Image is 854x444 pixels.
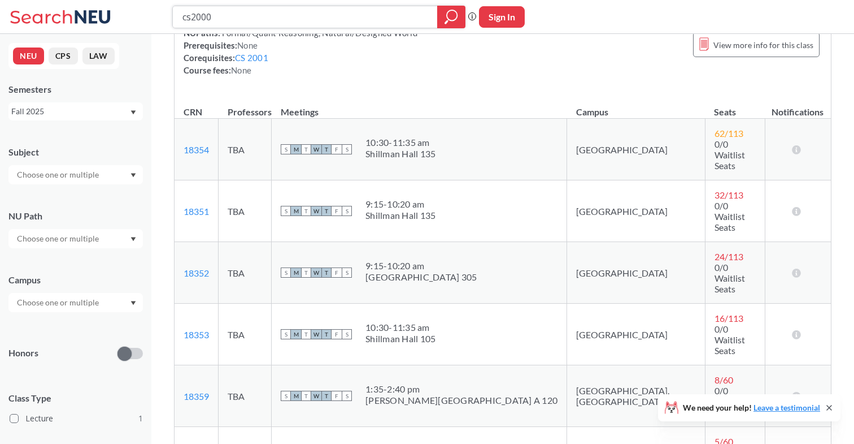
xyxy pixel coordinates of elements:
[321,206,332,216] span: T
[437,6,465,28] div: magnifying glass
[365,333,435,344] div: Shillman Hall 105
[11,232,106,245] input: Choose one or multiple
[445,9,458,25] svg: magnifying glass
[365,148,435,160] div: Shillman Hall 135
[753,403,820,412] a: Leave a testimonial
[184,27,417,76] div: NUPaths: Prerequisites: Corequisites: Course fees:
[332,329,342,339] span: F
[219,119,272,180] td: TBA
[291,206,301,216] span: M
[714,139,745,171] span: 0/0 Waitlist Seats
[184,144,209,155] a: 18354
[714,200,745,232] span: 0/0 Waitlist Seats
[291,391,301,401] span: M
[8,146,143,158] div: Subject
[130,301,136,305] svg: Dropdown arrow
[184,329,209,340] a: 18353
[219,94,272,119] th: Professors
[8,83,143,96] div: Semesters
[8,229,143,248] div: Dropdown arrow
[184,206,209,217] a: 18351
[8,274,143,286] div: Campus
[765,94,830,119] th: Notifications
[281,391,291,401] span: S
[365,395,557,406] div: [PERSON_NAME][GEOGRAPHIC_DATA] A 120
[8,102,143,120] div: Fall 2025Dropdown arrow
[219,242,272,304] td: TBA
[714,262,745,294] span: 0/0 Waitlist Seats
[219,180,272,242] td: TBA
[365,322,435,333] div: 10:30 - 11:35 am
[311,206,321,216] span: W
[714,189,743,200] span: 32 / 113
[332,206,342,216] span: F
[365,383,557,395] div: 1:35 - 2:40 pm
[130,237,136,242] svg: Dropdown arrow
[13,48,44,64] button: NEU
[714,313,743,324] span: 16 / 113
[281,329,291,339] span: S
[219,365,272,427] td: TBA
[713,38,813,52] span: View more info for this class
[8,210,143,222] div: NU Path
[272,94,567,119] th: Meetings
[235,53,268,63] a: CS 2001
[184,391,209,402] a: 18359
[301,144,311,154] span: T
[184,106,202,118] div: CRN
[8,165,143,184] div: Dropdown arrow
[567,365,705,427] td: [GEOGRAPHIC_DATA], [GEOGRAPHIC_DATA]
[332,144,342,154] span: F
[291,329,301,339] span: M
[365,271,477,283] div: [GEOGRAPHIC_DATA] 305
[365,260,477,271] div: 9:15 - 10:20 am
[714,128,743,139] span: 62 / 113
[321,268,332,278] span: T
[11,296,106,309] input: Choose one or multiple
[311,268,321,278] span: W
[8,293,143,312] div: Dropdown arrow
[291,144,301,154] span: M
[567,304,705,365] td: [GEOGRAPHIC_DATA]
[714,374,733,385] span: 8 / 60
[184,268,209,278] a: 18352
[365,210,435,221] div: Shillman Hall 135
[714,251,743,262] span: 24 / 113
[567,242,705,304] td: [GEOGRAPHIC_DATA]
[365,199,435,210] div: 9:15 - 10:20 am
[82,48,115,64] button: LAW
[301,329,311,339] span: T
[342,268,352,278] span: S
[181,7,429,27] input: Class, professor, course number, "phrase"
[237,40,258,50] span: None
[301,391,311,401] span: T
[291,268,301,278] span: M
[311,144,321,154] span: W
[683,404,820,412] span: We need your help!
[342,391,352,401] span: S
[281,206,291,216] span: S
[138,412,143,425] span: 1
[714,324,745,356] span: 0/0 Waitlist Seats
[130,110,136,115] svg: Dropdown arrow
[311,329,321,339] span: W
[365,137,435,148] div: 10:30 - 11:35 am
[8,347,38,360] p: Honors
[342,329,352,339] span: S
[567,180,705,242] td: [GEOGRAPHIC_DATA]
[567,94,705,119] th: Campus
[219,304,272,365] td: TBA
[281,268,291,278] span: S
[10,411,143,426] label: Lecture
[321,329,332,339] span: T
[301,268,311,278] span: T
[231,65,251,75] span: None
[130,173,136,178] svg: Dropdown arrow
[321,391,332,401] span: T
[311,391,321,401] span: W
[321,144,332,154] span: T
[49,48,78,64] button: CPS
[567,119,705,180] td: [GEOGRAPHIC_DATA]
[705,94,765,119] th: Seats
[714,385,745,417] span: 0/0 Waitlist Seats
